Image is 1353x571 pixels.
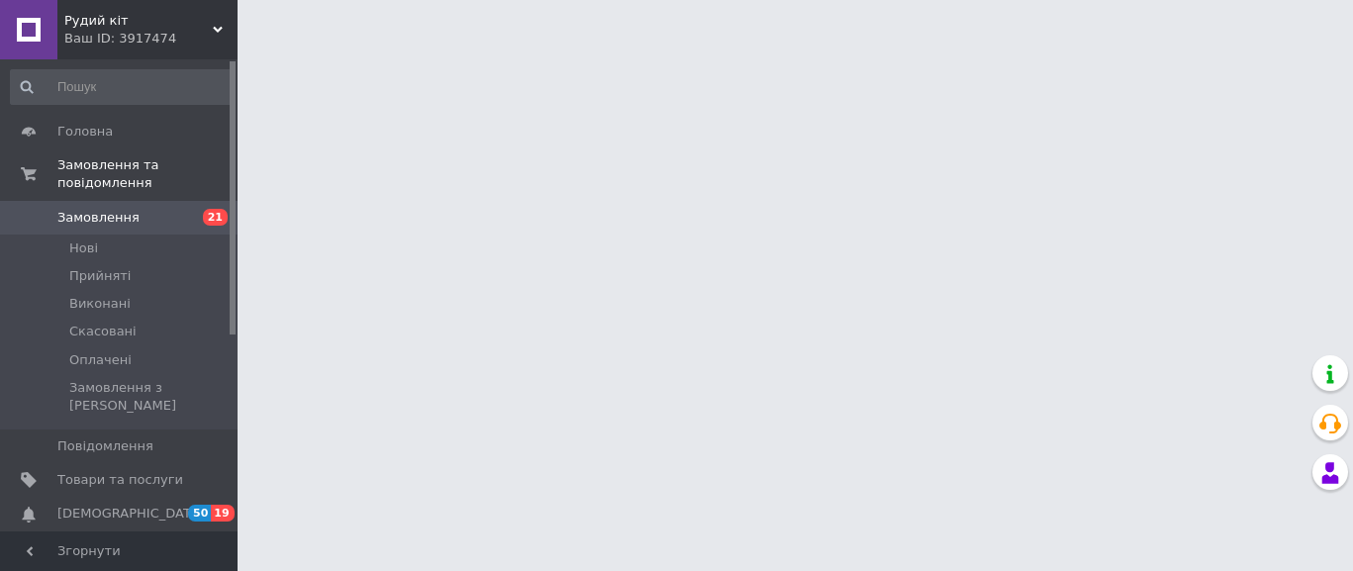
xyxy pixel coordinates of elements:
[211,505,234,522] span: 19
[57,123,113,141] span: Головна
[69,323,137,340] span: Скасовані
[69,267,131,285] span: Прийняті
[57,437,153,455] span: Повідомлення
[64,12,213,30] span: Рудий кіт
[69,239,98,257] span: Нові
[57,209,140,227] span: Замовлення
[57,156,238,192] span: Замовлення та повідомлення
[69,295,131,313] span: Виконані
[10,69,234,105] input: Пошук
[203,209,228,226] span: 21
[64,30,238,48] div: Ваш ID: 3917474
[57,505,204,523] span: [DEMOGRAPHIC_DATA]
[188,505,211,522] span: 50
[69,379,232,415] span: Замовлення з [PERSON_NAME]
[57,471,183,489] span: Товари та послуги
[69,351,132,369] span: Оплачені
